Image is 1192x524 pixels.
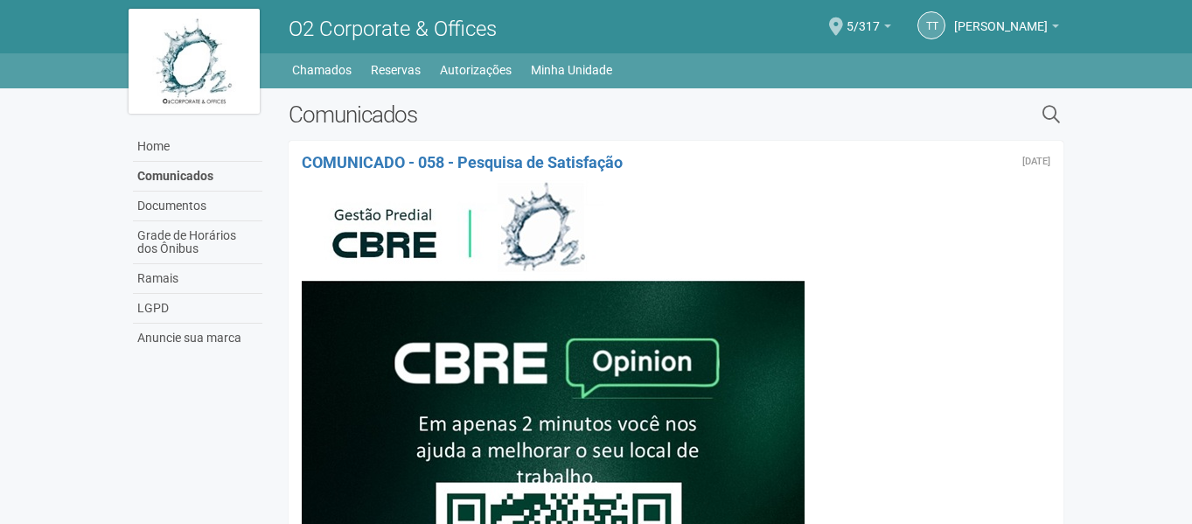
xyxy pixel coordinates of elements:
[292,58,352,82] a: Chamados
[289,17,497,41] span: O2 Corporate & Offices
[847,22,891,36] a: 5/317
[133,132,262,162] a: Home
[371,58,421,82] a: Reservas
[129,9,260,114] img: logo.jpg
[133,294,262,324] a: LGPD
[531,58,612,82] a: Minha Unidade
[133,162,262,192] a: Comunicados
[1022,157,1050,167] div: Segunda-feira, 22 de setembro de 2025 às 15:25
[917,11,945,39] a: TT
[954,22,1059,36] a: [PERSON_NAME]
[133,264,262,294] a: Ramais
[440,58,512,82] a: Autorizações
[289,101,863,128] h2: Comunicados
[133,221,262,264] a: Grade de Horários dos Ônibus
[954,3,1048,33] span: Thiago Tomaz Botelho
[847,3,880,33] span: 5/317
[133,192,262,221] a: Documentos
[302,153,623,171] a: COMUNICADO - 058 - Pesquisa de Satisfação
[133,324,262,353] a: Anuncie sua marca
